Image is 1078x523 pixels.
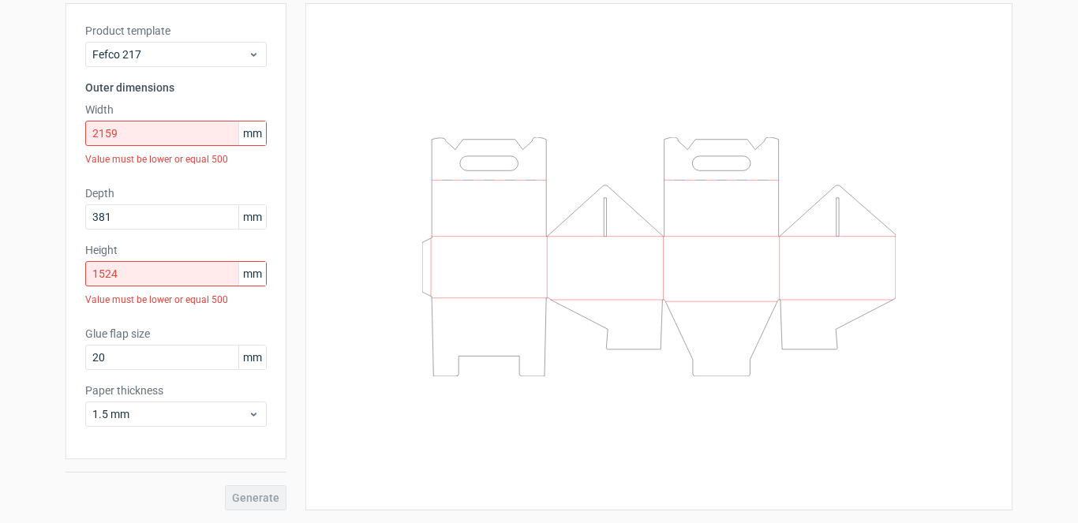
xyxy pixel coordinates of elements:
span: mm [238,262,266,286]
h3: Outer dimensions [85,80,267,95]
span: Fefco 217 [92,47,248,62]
span: mm [238,346,266,369]
span: 1.5 mm [92,406,248,422]
label: Product template [85,23,267,39]
label: Glue flap size [85,326,267,342]
label: Height [85,242,267,258]
div: Value must be lower or equal 500 [85,146,267,173]
label: Depth [85,185,267,201]
div: Value must be lower or equal 500 [85,286,267,313]
label: Paper thickness [85,383,267,398]
label: Width [85,102,267,118]
span: mm [238,205,266,229]
span: mm [238,121,266,145]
